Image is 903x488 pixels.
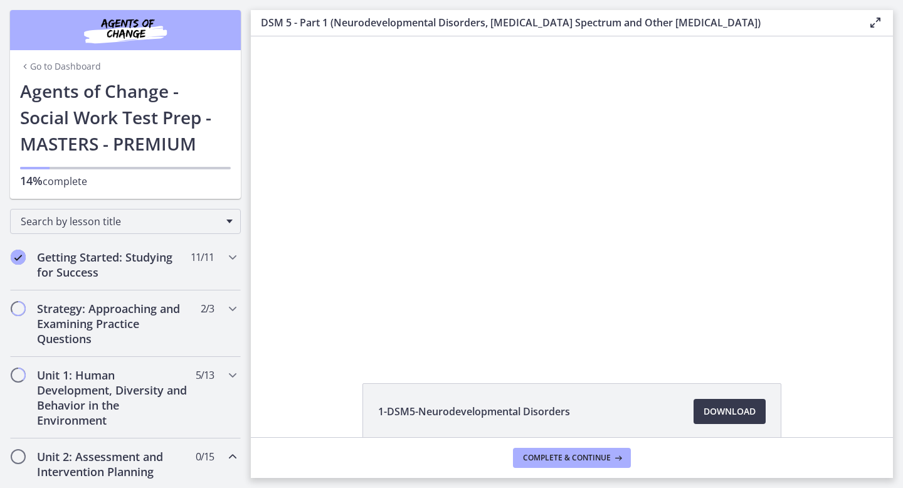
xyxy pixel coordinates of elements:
[201,301,214,316] span: 2 / 3
[196,368,214,383] span: 5 / 13
[21,215,220,228] span: Search by lesson title
[251,36,893,354] iframe: Video Lesson
[694,399,766,424] a: Download
[20,173,231,189] p: complete
[11,250,26,265] i: Completed
[196,449,214,464] span: 0 / 15
[37,449,190,479] h2: Unit 2: Assessment and Intervention Planning
[37,250,190,280] h2: Getting Started: Studying for Success
[20,60,101,73] a: Go to Dashboard
[191,250,214,265] span: 11 / 11
[20,78,231,157] h1: Agents of Change - Social Work Test Prep - MASTERS - PREMIUM
[378,404,570,419] span: 1-DSM5-Neurodevelopmental Disorders
[50,15,201,45] img: Agents of Change
[513,448,631,468] button: Complete & continue
[37,368,190,428] h2: Unit 1: Human Development, Diversity and Behavior in the Environment
[261,15,848,30] h3: DSM 5 - Part 1 (Neurodevelopmental Disorders, [MEDICAL_DATA] Spectrum and Other [MEDICAL_DATA])
[20,173,43,188] span: 14%
[704,404,756,419] span: Download
[523,453,611,463] span: Complete & continue
[10,209,241,234] div: Search by lesson title
[37,301,190,346] h2: Strategy: Approaching and Examining Practice Questions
